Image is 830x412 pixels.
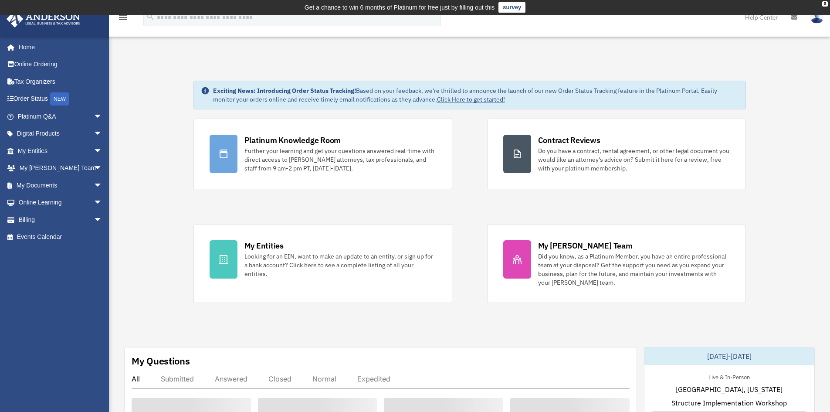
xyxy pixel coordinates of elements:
i: menu [118,12,128,23]
div: Did you know, as a Platinum Member, you have an entire professional team at your disposal? Get th... [538,252,730,287]
span: arrow_drop_down [94,160,111,177]
img: Anderson Advisors Platinum Portal [4,10,83,27]
div: Looking for an EIN, want to make an update to an entity, or sign up for a bank account? Click her... [244,252,436,278]
div: Submitted [161,375,194,383]
span: arrow_drop_down [94,142,111,160]
div: All [132,375,140,383]
div: Answered [215,375,247,383]
a: menu [118,15,128,23]
div: My Entities [244,240,284,251]
a: Order StatusNEW [6,90,115,108]
a: My [PERSON_NAME] Team Did you know, as a Platinum Member, you have an entire professional team at... [487,224,746,303]
span: arrow_drop_down [94,177,111,194]
span: arrow_drop_down [94,211,111,229]
div: Platinum Knowledge Room [244,135,341,146]
a: Click Here to get started! [437,95,505,103]
div: Contract Reviews [538,135,600,146]
a: My Documentsarrow_drop_down [6,177,115,194]
a: My Entities Looking for an EIN, want to make an update to an entity, or sign up for a bank accoun... [193,224,452,303]
a: Online Ordering [6,56,115,73]
div: [DATE]-[DATE] [644,347,814,365]
div: Normal [312,375,336,383]
div: Closed [268,375,291,383]
span: arrow_drop_down [94,125,111,143]
img: User Pic [810,11,823,24]
span: [GEOGRAPHIC_DATA], [US_STATE] [676,384,783,395]
span: arrow_drop_down [94,108,111,126]
a: My [PERSON_NAME] Teamarrow_drop_down [6,160,115,177]
a: Platinum Q&Aarrow_drop_down [6,108,115,125]
div: Further your learning and get your questions answered real-time with direct access to [PERSON_NAM... [244,146,436,173]
a: Home [6,38,111,56]
div: NEW [50,92,69,106]
strong: Exciting News: Introducing Order Status Tracking! [213,87,356,95]
a: Tax Organizers [6,73,115,90]
a: Digital Productsarrow_drop_down [6,125,115,143]
a: Contract Reviews Do you have a contract, rental agreement, or other legal document you would like... [487,119,746,189]
div: Expedited [357,375,390,383]
div: Live & In-Person [701,372,757,381]
div: Based on your feedback, we're thrilled to announce the launch of our new Order Status Tracking fe... [213,86,739,104]
span: arrow_drop_down [94,194,111,212]
div: My [PERSON_NAME] Team [538,240,633,251]
div: close [822,1,828,7]
a: Online Learningarrow_drop_down [6,194,115,211]
a: My Entitiesarrow_drop_down [6,142,115,160]
span: Structure Implementation Workshop [671,398,787,408]
a: Events Calendar [6,228,115,246]
div: My Questions [132,354,190,368]
a: Platinum Knowledge Room Further your learning and get your questions answered real-time with dire... [193,119,452,189]
a: survey [498,2,525,13]
a: Billingarrow_drop_down [6,211,115,228]
div: Do you have a contract, rental agreement, or other legal document you would like an attorney's ad... [538,146,730,173]
i: search [146,12,155,21]
div: Get a chance to win 6 months of Platinum for free just by filling out this [305,2,495,13]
